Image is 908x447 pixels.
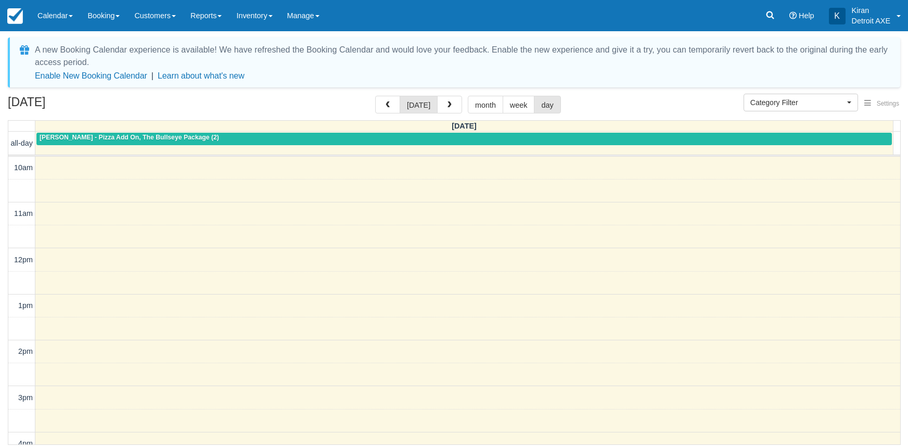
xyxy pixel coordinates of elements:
[14,163,33,172] span: 10am
[151,71,154,80] span: |
[877,100,899,107] span: Settings
[8,96,139,115] h2: [DATE]
[7,8,23,24] img: checkfront-main-nav-mini-logo.png
[829,8,846,24] div: K
[744,94,858,111] button: Category Filter
[534,96,560,113] button: day
[158,71,245,80] a: Learn about what's new
[468,96,503,113] button: month
[789,12,797,19] i: Help
[852,16,890,26] p: Detroit AXE
[452,122,477,130] span: [DATE]
[858,96,905,111] button: Settings
[503,96,535,113] button: week
[750,97,845,108] span: Category Filter
[18,393,33,402] span: 3pm
[35,71,147,81] button: Enable New Booking Calendar
[40,134,219,141] span: [PERSON_NAME] - Pizza Add On, The Bullseye Package (2)
[35,44,888,69] div: A new Booking Calendar experience is available! We have refreshed the Booking Calendar and would ...
[852,5,890,16] p: Kiran
[14,256,33,264] span: 12pm
[799,11,814,20] span: Help
[14,209,33,218] span: 11am
[18,347,33,355] span: 2pm
[18,301,33,310] span: 1pm
[400,96,438,113] button: [DATE]
[36,133,892,145] a: [PERSON_NAME] - Pizza Add On, The Bullseye Package (2)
